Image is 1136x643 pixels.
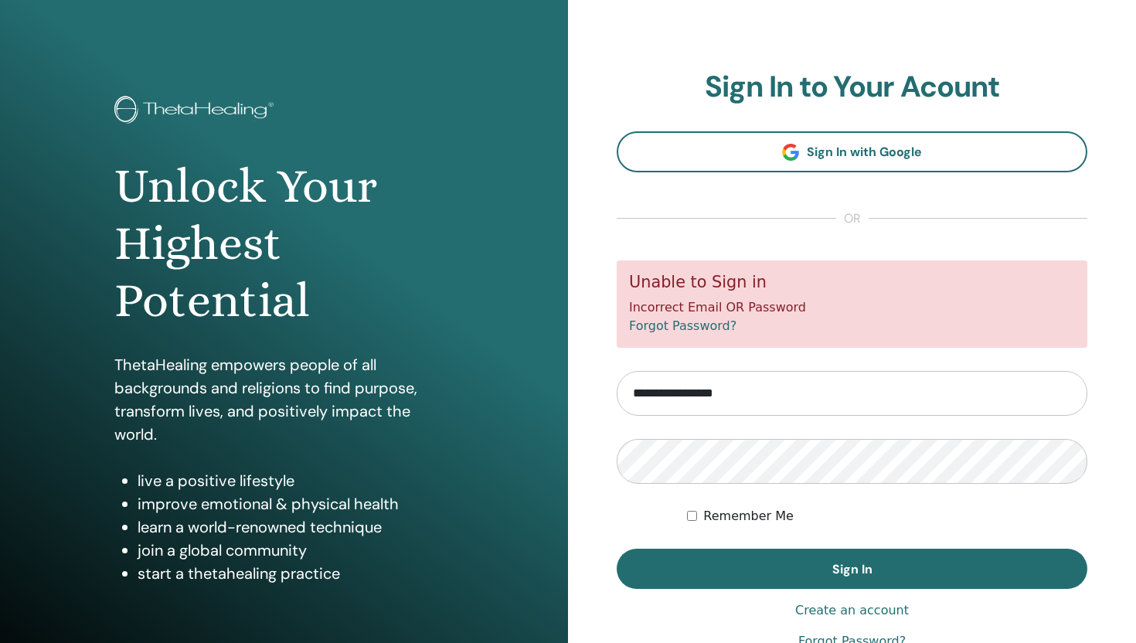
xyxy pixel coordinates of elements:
[114,353,454,446] p: ThetaHealing empowers people of all backgrounds and religions to find purpose, transform lives, a...
[807,144,922,160] span: Sign In with Google
[617,131,1087,172] a: Sign In with Google
[114,158,454,330] h1: Unlock Your Highest Potential
[832,561,872,577] span: Sign In
[617,70,1087,105] h2: Sign In to Your Acount
[138,562,454,585] li: start a thetahealing practice
[629,318,736,333] a: Forgot Password?
[617,549,1087,589] button: Sign In
[138,469,454,492] li: live a positive lifestyle
[687,507,1087,526] div: Keep me authenticated indefinitely or until I manually logout
[617,260,1087,348] div: Incorrect Email OR Password
[836,209,869,228] span: or
[138,492,454,515] li: improve emotional & physical health
[138,539,454,562] li: join a global community
[629,273,1075,292] h5: Unable to Sign in
[703,507,794,526] label: Remember Me
[795,601,909,620] a: Create an account
[138,515,454,539] li: learn a world-renowned technique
